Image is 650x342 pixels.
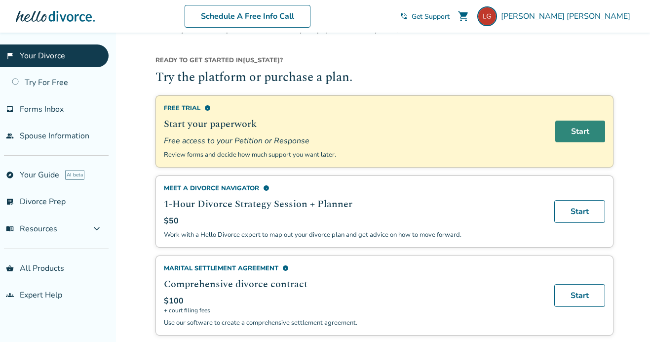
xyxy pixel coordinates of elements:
span: Free access to your Petition or Response [164,135,543,146]
h2: Try the platform or purchase a plan. [155,69,613,87]
span: Resources [6,223,57,234]
span: $50 [164,215,179,226]
span: info [204,105,211,111]
h2: 1-Hour Divorce Strategy Session + Planner [164,197,542,212]
span: inbox [6,105,14,113]
span: phone_in_talk [400,12,408,20]
span: info [263,185,269,191]
div: Marital Settlement Agreement [164,264,542,273]
span: shopping_basket [6,264,14,272]
h2: Start your paperwork [164,117,543,131]
a: phone_in_talkGet Support [400,12,450,21]
span: list_alt_check [6,198,14,206]
div: Meet a divorce navigator [164,184,542,193]
h2: Comprehensive divorce contract [164,277,542,292]
img: lauraagarza29@gmail.com [477,6,497,26]
span: AI beta [65,170,84,180]
iframe: Chat Widget [601,295,650,342]
a: Schedule A Free Info Call [185,5,310,28]
p: Review forms and decide how much support you want later. [164,150,543,159]
span: Get Support [412,12,450,21]
span: [PERSON_NAME] [PERSON_NAME] [501,11,634,22]
span: people [6,132,14,140]
p: Use our software to create a comprehensive settlement agreement. [164,318,542,327]
span: info [282,265,289,271]
span: flag_2 [6,52,14,60]
span: shopping_cart [458,10,469,22]
span: groups [6,291,14,299]
span: explore [6,171,14,179]
div: [US_STATE] ? [155,56,613,69]
div: Free Trial [164,104,543,113]
p: Work with a Hello Divorce expert to map out your divorce plan and get advice on how to move forward. [164,230,542,239]
span: Forms Inbox [20,104,64,115]
a: Start [555,121,605,142]
span: menu_book [6,225,14,233]
span: + court filing fees [164,306,542,314]
span: Ready to get started in [155,56,243,65]
span: $100 [164,296,184,306]
a: Start [554,200,605,223]
span: expand_more [91,223,103,235]
a: Start [554,284,605,307]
